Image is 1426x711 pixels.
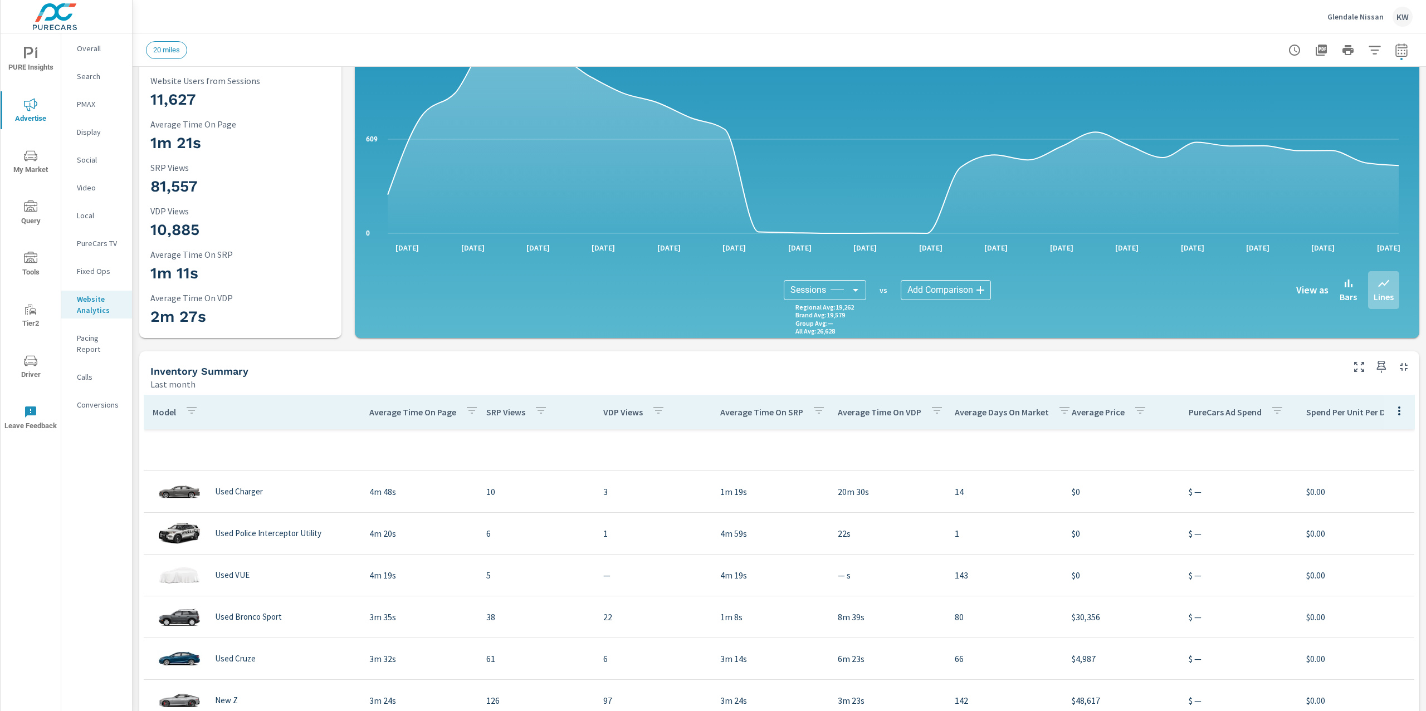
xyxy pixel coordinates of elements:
[486,485,585,498] p: 10
[1072,694,1171,707] p: $48,617
[388,242,427,253] p: [DATE]
[1072,652,1171,665] p: $4,987
[911,242,950,253] p: [DATE]
[157,558,202,592] img: glamour
[955,652,1054,665] p: 66
[1310,39,1332,61] button: "Export Report to PDF"
[61,235,132,252] div: PureCars TV
[955,406,1049,418] p: Average Days On Market
[61,40,132,57] div: Overall
[720,527,819,540] p: 4m 59s
[77,154,123,165] p: Social
[77,238,123,249] p: PureCars TV
[486,610,585,624] p: 38
[215,487,263,497] p: Used Charger
[1189,406,1262,418] p: PureCars Ad Spend
[1189,694,1288,707] p: $ —
[720,652,819,665] p: 3m 14s
[838,406,921,418] p: Average Time On VDP
[486,406,525,418] p: SRP Views
[795,327,835,335] p: All Avg : 26,628
[61,291,132,318] div: Website Analytics
[486,652,585,665] p: 61
[150,119,330,129] p: Average Time On Page
[1189,568,1288,582] p: $ —
[603,527,702,540] p: 1
[866,285,901,295] p: vs
[1393,7,1413,27] div: KW
[157,475,202,508] img: glamour
[1072,485,1171,498] p: $0
[838,694,937,707] p: 3m 23s
[61,151,132,168] div: Social
[584,242,623,253] p: [DATE]
[795,311,845,319] p: Brand Avg : 19,579
[4,47,57,74] span: PURE Insights
[907,285,973,296] span: Add Comparison
[77,332,123,355] p: Pacing Report
[77,43,123,54] p: Overall
[838,527,937,540] p: 22s
[215,695,238,705] p: New Z
[1306,694,1405,707] p: $0.00
[77,71,123,82] p: Search
[838,485,937,498] p: 20m 30s
[150,264,330,283] h3: 1m 11s
[790,285,826,296] span: Sessions
[369,610,468,624] p: 3m 35s
[1373,358,1390,376] span: Save this to your personalized report
[1395,358,1413,376] button: Minimize Widget
[976,242,1015,253] p: [DATE]
[720,406,803,418] p: Average Time On SRP
[603,652,702,665] p: 6
[1173,242,1212,253] p: [DATE]
[157,642,202,675] img: glamour
[486,568,585,582] p: 5
[150,307,330,326] h3: 2m 27s
[1107,242,1146,253] p: [DATE]
[1306,527,1405,540] p: $0.00
[61,68,132,85] div: Search
[4,200,57,228] span: Query
[1072,610,1171,624] p: $30,356
[720,694,819,707] p: 3m 24s
[784,280,866,300] div: Sessions
[215,612,282,622] p: Used Bronco Sport
[77,126,123,138] p: Display
[1306,406,1395,418] p: Spend Per Unit Per Day
[1189,652,1288,665] p: $ —
[215,570,250,580] p: Used VUE
[61,96,132,112] div: PMAX
[955,610,1054,624] p: 80
[150,90,330,109] h3: 11,627
[1072,568,1171,582] p: $0
[1,33,61,443] div: nav menu
[453,242,492,253] p: [DATE]
[366,135,378,143] text: 609
[150,249,330,259] p: Average Time On SRP
[61,124,132,140] div: Display
[369,568,468,582] p: 4m 19s
[955,485,1054,498] p: 14
[153,406,176,418] p: Model
[486,694,585,707] p: 126
[4,354,57,381] span: Driver
[901,280,991,300] div: Add Comparison
[1303,242,1342,253] p: [DATE]
[1306,485,1405,498] p: $0.00
[846,242,885,253] p: [DATE]
[486,527,585,540] p: 6
[215,654,256,664] p: Used Cruze
[720,485,819,498] p: 1m 19s
[369,527,468,540] p: 4m 20s
[519,242,558,253] p: [DATE]
[1306,652,1405,665] p: $0.00
[1374,290,1394,303] p: Lines
[77,210,123,221] p: Local
[369,485,468,498] p: 4m 48s
[720,610,819,624] p: 1m 8s
[77,293,123,316] p: Website Analytics
[603,694,702,707] p: 97
[1369,242,1408,253] p: [DATE]
[1189,485,1288,498] p: $ —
